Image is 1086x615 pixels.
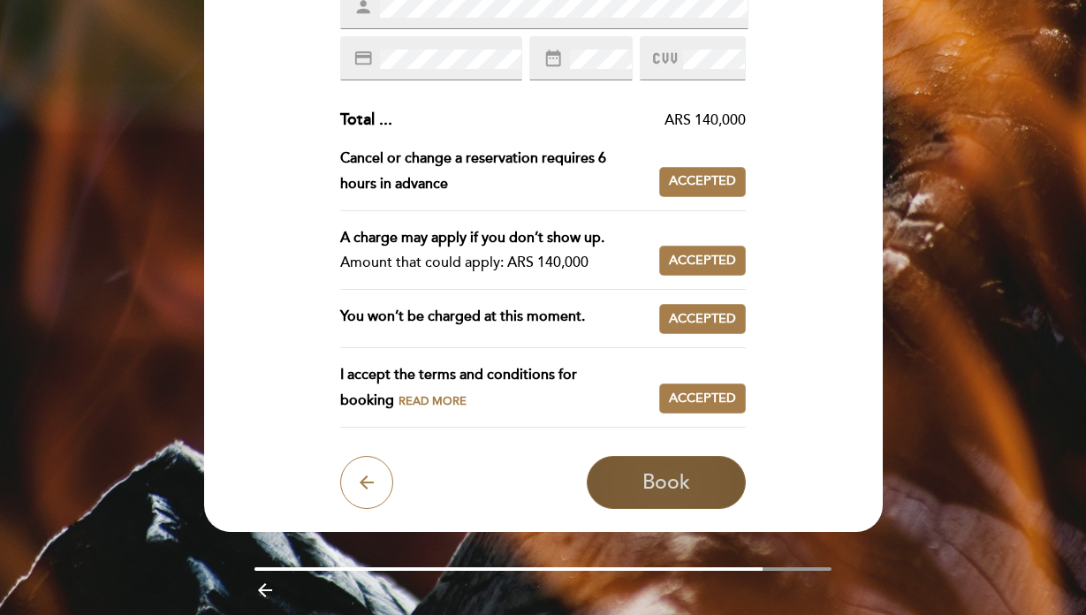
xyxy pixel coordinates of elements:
[254,580,276,601] i: arrow_backward
[669,310,736,329] span: Accepted
[340,456,393,509] button: arrow_back
[340,146,659,197] div: Cancel or change a reservation requires 6 hours in advance
[659,304,746,334] button: Accepted
[587,456,746,509] button: Book
[356,472,377,493] i: arrow_back
[340,362,659,414] div: I accept the terms and conditions for booking
[669,390,736,408] span: Accepted
[340,304,659,334] div: You won’t be charged at this moment.
[669,172,736,191] span: Accepted
[340,225,645,251] div: A charge may apply if you don’t show up.
[340,250,645,276] div: Amount that could apply: ARS 140,000
[642,470,690,495] span: Book
[659,383,746,414] button: Accepted
[659,167,746,197] button: Accepted
[340,110,392,129] span: Total ...
[392,110,746,131] div: ARS 140,000
[543,49,563,68] i: date_range
[399,394,467,408] span: Read more
[353,49,373,68] i: credit_card
[659,246,746,276] button: Accepted
[669,252,736,270] span: Accepted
